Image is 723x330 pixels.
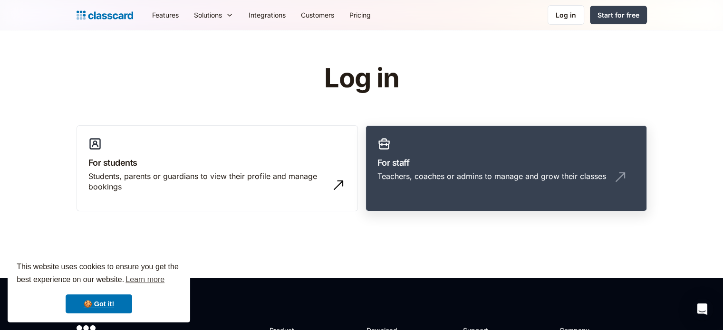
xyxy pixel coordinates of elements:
[241,4,293,26] a: Integrations
[377,171,606,181] div: Teachers, coaches or admins to manage and grow their classes
[556,10,576,20] div: Log in
[66,294,132,313] a: dismiss cookie message
[342,4,378,26] a: Pricing
[88,171,327,192] div: Students, parents or guardians to view their profile and manage bookings
[124,273,166,287] a: learn more about cookies
[691,298,713,321] div: Open Intercom Messenger
[211,64,512,93] h1: Log in
[186,4,241,26] div: Solutions
[77,125,358,212] a: For studentsStudents, parents or guardians to view their profile and manage bookings
[293,4,342,26] a: Customers
[8,252,190,322] div: cookieconsent
[194,10,222,20] div: Solutions
[145,4,186,26] a: Features
[366,125,647,212] a: For staffTeachers, coaches or admins to manage and grow their classes
[17,261,181,287] span: This website uses cookies to ensure you get the best experience on our website.
[88,156,346,169] h3: For students
[590,6,647,24] a: Start for free
[377,156,635,169] h3: For staff
[548,5,584,25] a: Log in
[77,9,133,22] a: home
[598,10,639,20] div: Start for free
